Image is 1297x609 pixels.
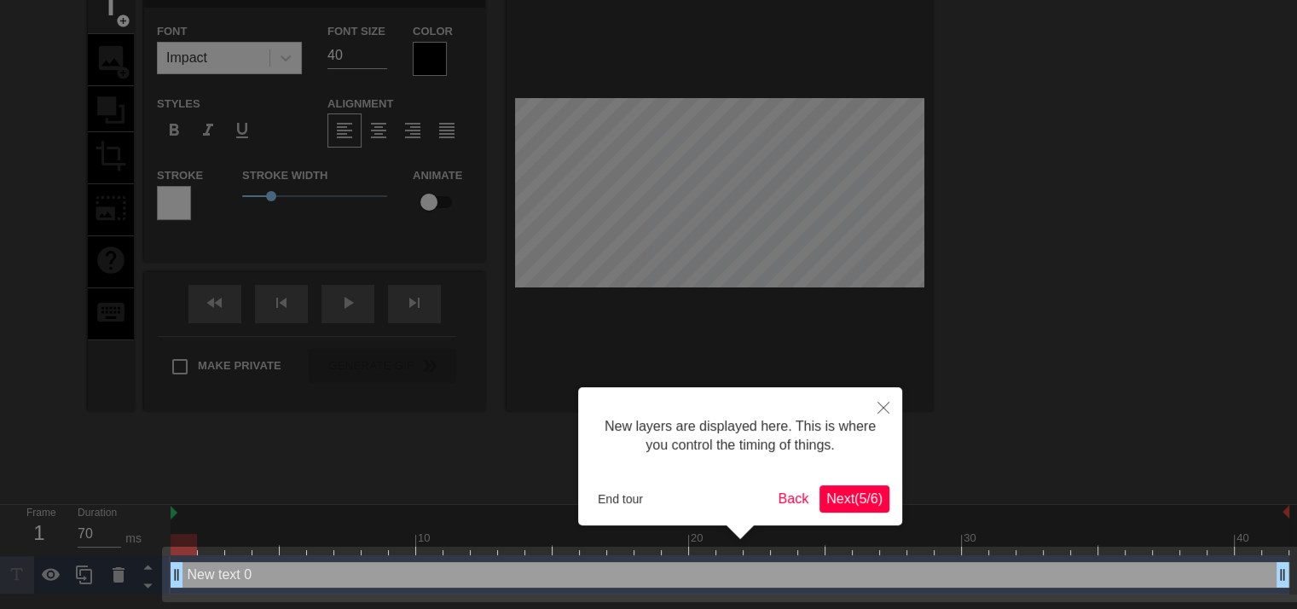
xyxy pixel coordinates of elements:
button: End tour [591,486,650,512]
span: Next ( 5 / 6 ) [826,491,883,506]
button: Next [819,485,889,513]
button: Back [772,485,816,513]
div: New layers are displayed here. This is where you control the timing of things. [591,400,889,473]
button: Close [865,387,902,426]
